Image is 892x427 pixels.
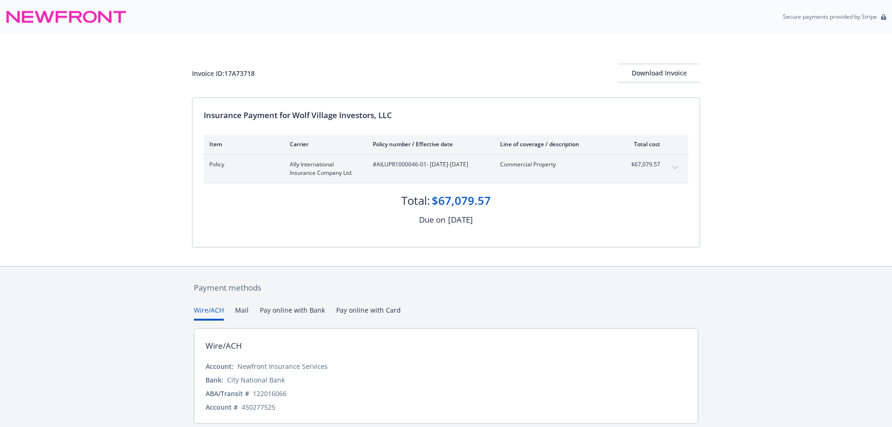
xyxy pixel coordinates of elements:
div: [DATE] [448,214,473,226]
div: City National Bank [227,375,285,385]
span: Commercial Property [500,160,610,169]
div: Account: [206,361,234,371]
div: Account # [206,402,238,412]
div: Wire/ACH [206,340,242,352]
div: Newfront Insurance Services [237,361,328,371]
div: Bank: [206,375,223,385]
button: Pay online with Card [336,305,401,321]
div: Carrier [290,140,358,148]
button: Download Invoice [618,64,700,82]
button: Mail [235,305,249,321]
p: Secure payments provided by Stripe [783,13,877,21]
div: $67,079.57 [432,193,491,209]
div: Invoice ID: 17A73718 [192,68,255,78]
div: Payment methods [194,282,698,294]
span: Ally International Insurance Company Ltd. [290,160,358,177]
div: Insurance Payment for Wolf Village Investors, LLC [204,109,688,121]
div: 450277525 [242,402,275,412]
button: expand content [668,160,683,175]
button: Pay online with Bank [260,305,325,321]
div: Total cost [625,140,660,148]
div: PolicyAlly International Insurance Company Ltd.#AILUPR1000046-01- [DATE]-[DATE]Commercial Propert... [204,155,688,183]
button: Wire/ACH [194,305,224,321]
div: ABA/Transit # [206,389,249,398]
div: Due on [419,214,445,226]
div: Total: [401,193,430,209]
div: Line of coverage / description [500,140,610,148]
span: #AILUPR1000046-01 - [DATE]-[DATE] [373,160,485,169]
span: Policy [209,160,275,169]
div: Policy number / Effective date [373,140,485,148]
div: 122016066 [253,389,287,398]
div: Item [209,140,275,148]
span: $67,079.57 [625,160,660,169]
